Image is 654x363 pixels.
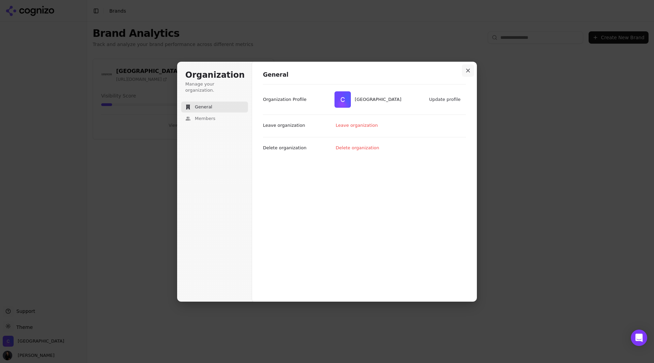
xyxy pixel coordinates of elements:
[181,102,248,112] button: General
[426,94,465,105] button: Update profile
[462,64,474,77] button: Close modal
[263,145,307,151] p: Delete organization
[185,81,244,93] p: Manage your organization.
[332,120,382,131] button: Leave organization
[263,122,305,128] p: Leave organization
[263,96,307,103] p: Organization Profile
[334,91,351,108] img: Cornerstone Healing Center
[181,113,248,124] button: Members
[263,71,466,79] h1: General
[185,70,244,81] h1: Organization
[195,104,212,110] span: General
[195,116,215,122] span: Members
[355,96,402,103] span: Cornerstone Healing Center
[631,330,647,346] div: Open Intercom Messenger
[332,143,384,153] button: Delete organization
